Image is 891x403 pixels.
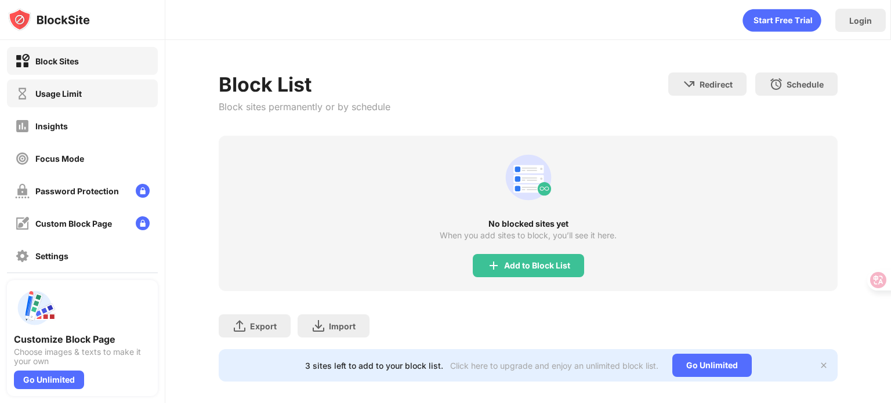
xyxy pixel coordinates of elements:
[742,9,821,32] div: animation
[35,186,119,196] div: Password Protection
[15,184,30,198] img: password-protection-off.svg
[15,119,30,133] img: insights-off.svg
[14,347,151,366] div: Choose images & texts to make it your own
[15,151,30,166] img: focus-off.svg
[819,361,828,370] img: x-button.svg
[35,154,84,164] div: Focus Mode
[15,216,30,231] img: customize-block-page-off.svg
[15,54,30,68] img: block-on.svg
[450,361,658,371] div: Click here to upgrade and enjoy an unlimited block list.
[136,216,150,230] img: lock-menu.svg
[15,86,30,101] img: time-usage-off.svg
[787,79,824,89] div: Schedule
[35,121,68,131] div: Insights
[305,361,443,371] div: 3 sites left to add to your block list.
[440,231,617,240] div: When you add sites to block, you’ll see it here.
[672,354,752,377] div: Go Unlimited
[8,8,90,31] img: logo-blocksite.svg
[219,219,838,228] div: No blocked sites yet
[219,101,390,112] div: Block sites permanently or by schedule
[35,219,112,228] div: Custom Block Page
[329,321,356,331] div: Import
[849,16,872,26] div: Login
[14,287,56,329] img: push-custom-page.svg
[35,251,68,261] div: Settings
[35,89,82,99] div: Usage Limit
[14,371,84,389] div: Go Unlimited
[219,72,390,96] div: Block List
[15,249,30,263] img: settings-off.svg
[700,79,733,89] div: Redirect
[136,184,150,198] img: lock-menu.svg
[250,321,277,331] div: Export
[35,56,79,66] div: Block Sites
[14,333,151,345] div: Customize Block Page
[501,150,556,205] div: animation
[504,261,570,270] div: Add to Block List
